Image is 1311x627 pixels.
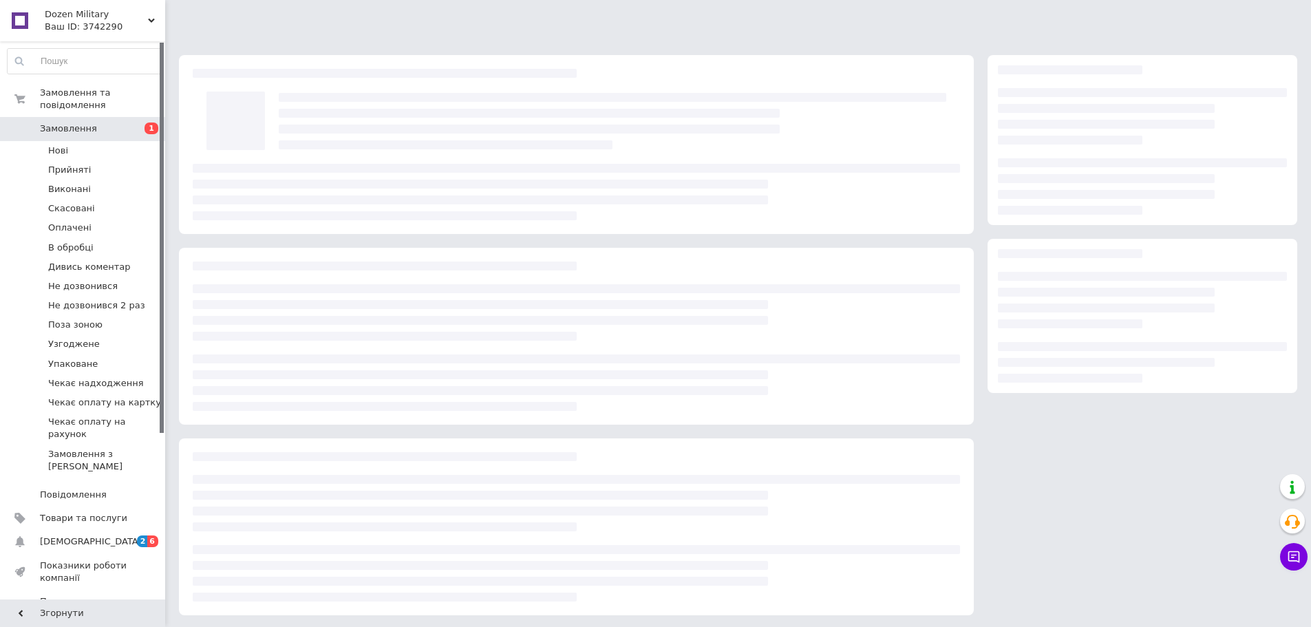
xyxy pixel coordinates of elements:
span: Замовлення з [PERSON_NAME] [48,448,161,473]
span: Виконані [48,183,91,195]
span: Dozen Military [45,8,148,21]
span: Не дозвонився [48,280,118,293]
span: Чекає надходження [48,377,144,390]
span: Замовлення та повідомлення [40,87,165,111]
span: Замовлення [40,123,97,135]
span: Панель управління [40,595,127,620]
div: Ваш ID: 3742290 [45,21,165,33]
span: Повідомлення [40,489,107,501]
span: Узгоджене [48,338,100,350]
span: 6 [147,535,158,547]
span: Скасовані [48,202,95,215]
span: Показники роботи компанії [40,560,127,584]
span: 2 [137,535,148,547]
span: Товари та послуги [40,512,127,524]
span: Поза зоною [48,319,103,331]
span: Дивись коментар [48,261,131,273]
input: Пошук [8,49,162,74]
span: Упаковане [48,358,98,370]
span: Оплачені [48,222,92,234]
span: Чекає оплату на рахунок [48,416,161,440]
span: Чекає оплату на картку [48,396,161,409]
button: Чат з покупцем [1280,543,1308,571]
span: Нові [48,145,68,157]
span: 1 [145,123,158,134]
span: Прийняті [48,164,91,176]
span: В обробці [48,242,94,254]
span: Не дозвонився 2 раз [48,299,145,312]
span: [DEMOGRAPHIC_DATA] [40,535,142,548]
